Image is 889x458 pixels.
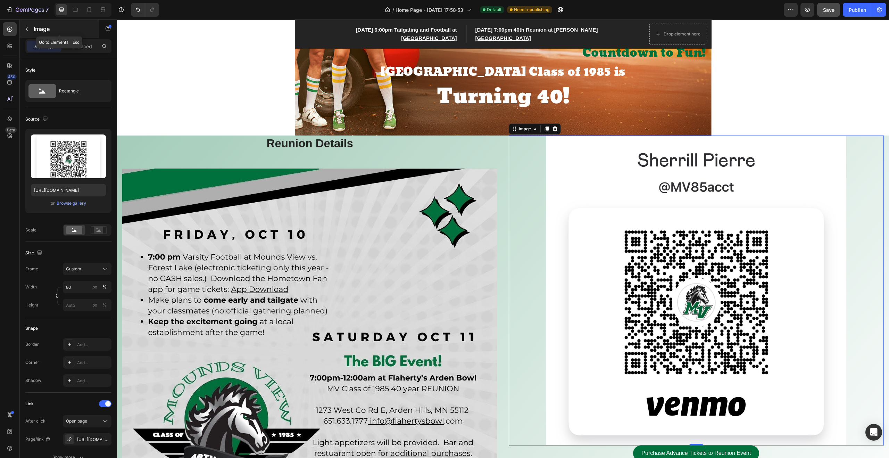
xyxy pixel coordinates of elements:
button: px [100,283,109,291]
div: Open Intercom Messenger [865,424,882,441]
div: After click [25,418,45,424]
p: Settings [34,43,54,50]
span: Need republishing [514,7,549,13]
p: Purchase Advance Tickets to Reunion Event [524,429,634,439]
h2: [GEOGRAPHIC_DATA] Class of 1985 is [183,45,589,61]
button: Custom [63,263,111,275]
span: Custom [66,266,81,272]
div: px [92,302,97,308]
span: Open page [66,418,87,424]
div: 450 [7,74,17,80]
button: Open page [63,415,111,427]
img: gempages_574446721426261221-327ff59c-7e43-4919-a54a-b6f6d0ff284a.png [429,116,729,426]
div: Image [400,106,415,113]
button: Browse gallery [56,200,86,207]
div: Size [25,248,44,258]
div: Rectangle [59,83,101,99]
p: Advanced [68,43,92,50]
div: Shadow [25,377,41,384]
div: Corner [25,359,39,366]
div: Browse gallery [57,200,86,206]
div: Page/link [25,436,51,442]
button: Save [817,3,840,17]
img: preview-image [31,134,106,178]
div: Publish [849,6,866,14]
div: Undo/Redo [131,3,159,17]
button: 7 [3,3,52,17]
label: Height [25,302,38,308]
div: Add... [77,342,110,348]
iframe: To enrich screen reader interactions, please activate Accessibility in Grammarly extension settings [117,19,889,458]
div: Add... [77,378,110,384]
div: % [102,302,107,308]
div: Style [25,67,35,73]
div: Beta [5,127,17,133]
input: https://example.com/image.jpg [31,184,106,196]
label: Width [25,284,37,290]
span: or [51,199,55,207]
button: % [91,283,99,291]
span: Save [823,7,834,13]
p: Image [34,25,93,33]
h2: Turning 40! [183,64,589,91]
span: / [392,6,394,14]
button: Publish [843,3,872,17]
button: px [100,301,109,309]
div: Source [25,115,49,124]
div: Shape [25,325,38,332]
div: Link [25,401,34,407]
div: [URL][DOMAIN_NAME] [77,436,110,443]
a: Purchase Advance Tickets to Reunion Event [516,426,642,442]
span: Home Page - [DATE] 17:58:53 [396,6,463,14]
h2: Countdown to Fun! [183,26,589,42]
input: px% [63,281,111,293]
button: % [91,301,99,309]
p: 7 [45,6,49,14]
h2: Reunion Details [5,116,381,132]
label: Frame [25,266,38,272]
input: px% [63,299,111,311]
div: % [102,284,107,290]
div: px [92,284,97,290]
div: Add... [77,360,110,366]
span: Default [487,7,501,13]
div: Scale [25,227,36,233]
div: Border [25,341,39,347]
